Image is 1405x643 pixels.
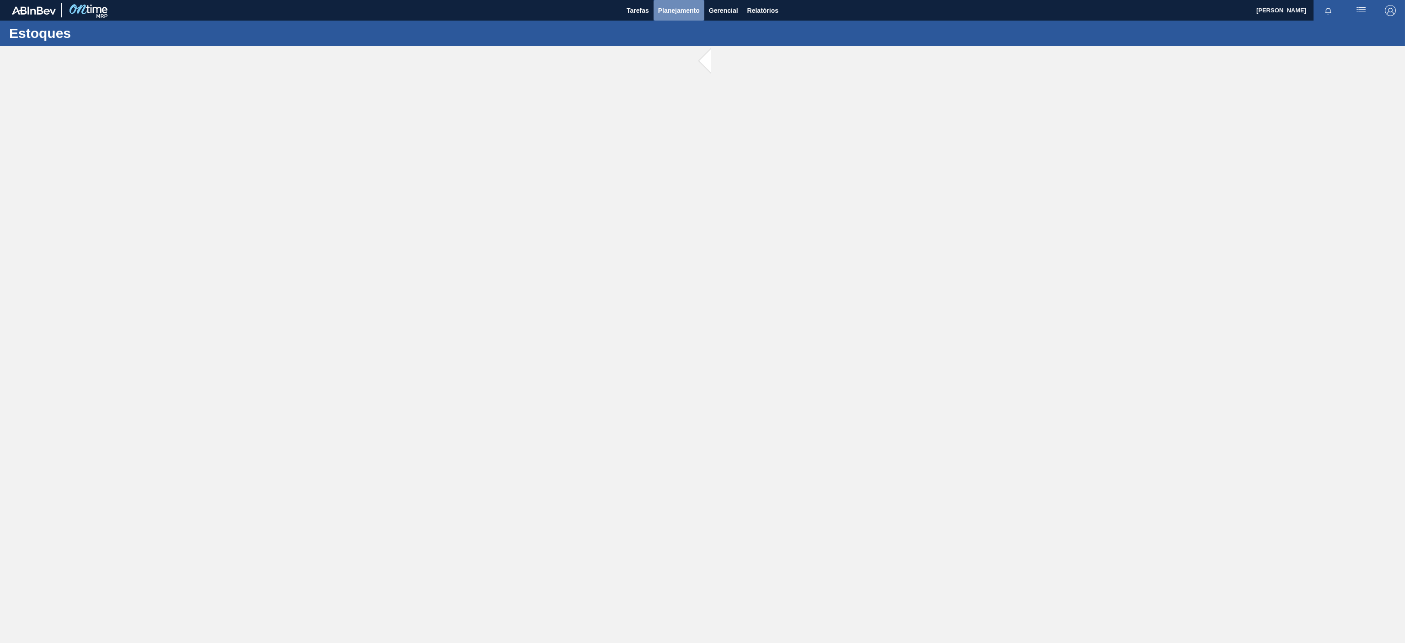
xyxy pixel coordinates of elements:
img: userActions [1356,5,1367,16]
span: Planejamento [658,5,700,16]
img: Logout [1385,5,1396,16]
img: TNhmsLtSVTkK8tSr43FrP2fwEKptu5GPRR3wAAAABJRU5ErkJggg== [12,6,56,15]
h1: Estoques [9,28,172,38]
span: Gerencial [709,5,738,16]
span: Relatórios [747,5,778,16]
span: Tarefas [627,5,649,16]
button: Notificações [1314,4,1343,17]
